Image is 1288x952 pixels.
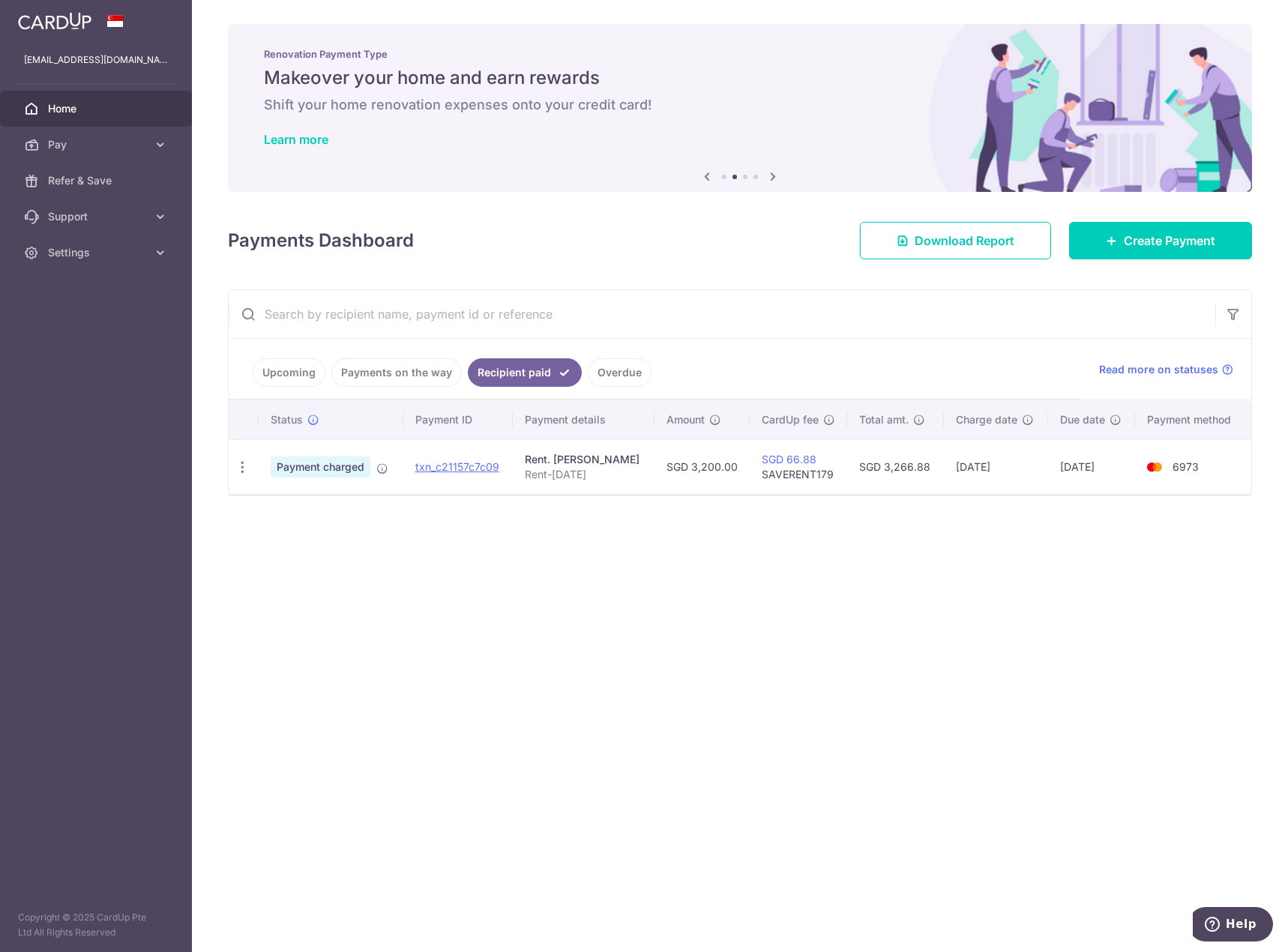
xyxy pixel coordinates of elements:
iframe: Opens a widget where you can find more information [1193,907,1273,945]
input: Search by recipient name, payment id or reference [229,290,1215,338]
span: 6973 [1173,460,1199,473]
a: txn_c21157c7c09 [415,460,499,473]
span: Amount [666,412,705,427]
img: Bank Card [1140,458,1170,476]
span: Total amt. [859,412,909,427]
td: SGD 3,266.88 [847,439,944,494]
p: Rent-[DATE] [525,467,643,482]
span: CardUp fee [762,412,819,427]
a: Create Payment [1069,222,1252,259]
span: Status [271,412,303,427]
span: Payment charged [271,457,370,477]
a: Download Report [860,222,1051,259]
span: Charge date [956,412,1017,427]
td: SGD 3,200.00 [654,439,750,494]
th: Payment method [1135,400,1251,439]
td: [DATE] [944,439,1048,494]
span: Read more on statuses [1099,362,1218,377]
td: SAVERENT179 [750,439,847,494]
img: CardUp [18,12,91,30]
td: [DATE] [1048,439,1135,494]
span: Settings [48,245,147,260]
a: Learn more [264,132,328,147]
img: Renovation banner [228,24,1252,192]
p: [EMAIL_ADDRESS][DOMAIN_NAME] [24,52,168,67]
h6: Shift your home renovation expenses onto your credit card! [264,96,1216,114]
span: Home [48,101,147,116]
a: SGD 66.88 [762,453,816,466]
th: Payment ID [403,400,514,439]
span: Pay [48,137,147,152]
a: Payments on the way [331,358,462,387]
span: Support [48,209,147,224]
h5: Makeover your home and earn rewards [264,66,1216,90]
span: Due date [1060,412,1105,427]
a: Upcoming [253,358,325,387]
p: Renovation Payment Type [264,48,1216,60]
div: Rent. [PERSON_NAME] [525,452,643,467]
a: Recipient paid [468,358,582,387]
th: Payment details [513,400,654,439]
h4: Payments Dashboard [228,227,414,254]
span: Create Payment [1124,232,1215,250]
span: Refer & Save [48,173,147,188]
span: Download Report [915,232,1014,250]
a: Read more on statuses [1099,362,1233,377]
a: Overdue [588,358,651,387]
